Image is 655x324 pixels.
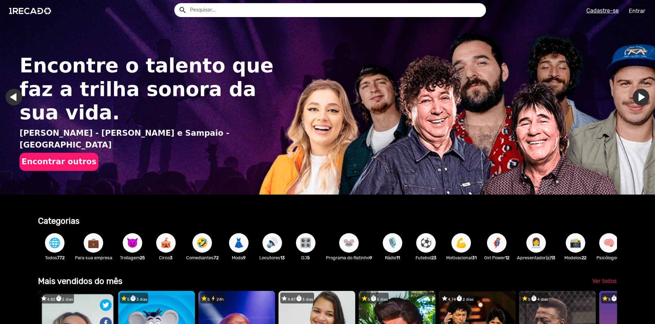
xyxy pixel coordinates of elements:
[75,254,112,261] p: Para sua empresa
[185,3,486,17] input: Pesquisar...
[20,127,282,151] p: [PERSON_NAME] - [PERSON_NAME] e Sampaio - [GEOGRAPHIC_DATA]
[526,233,546,253] button: 👩‍💼
[581,255,586,260] b: 22
[491,233,503,253] span: 🦸‍♀️
[262,233,282,253] button: 🔊
[592,278,617,284] span: Ver todos
[379,254,406,261] p: Rádio
[259,254,285,261] p: Locutores
[624,5,650,17] a: Entrar
[196,233,208,253] span: 🤣
[396,255,400,260] b: 11
[153,254,179,261] p: Circo
[570,233,581,253] span: 📸
[170,255,173,260] b: 3
[307,255,310,260] b: 5
[178,6,187,14] mat-icon: Example home icon
[229,233,249,253] button: 👗
[20,54,282,125] h1: Encontre o talento que faz a trilha sonora da sua vida.
[266,233,278,253] span: 🔊
[226,254,252,261] p: Moda
[41,254,68,261] p: Todos
[243,255,246,260] b: 9
[483,254,510,261] p: Girl Power
[186,254,219,261] p: Comediantes
[413,254,439,261] p: Futebol
[233,233,245,253] span: 👗
[472,255,477,260] b: 31
[343,233,355,253] span: 🐭
[38,216,79,226] b: Categorias
[505,255,509,260] b: 12
[292,254,319,261] p: DJ
[300,233,312,253] span: 🎛️
[566,233,585,253] button: 📸
[84,233,103,253] button: 💼
[296,233,315,253] button: 🎛️
[38,276,122,286] b: Mais vendidos do mês
[530,233,542,253] span: 👩‍💼
[280,255,285,260] b: 13
[431,255,436,260] b: 23
[551,255,555,260] b: 13
[420,233,432,253] span: ⚽
[176,3,188,16] button: Example home icon
[20,153,98,171] button: Encontrar outros
[127,233,138,253] span: 😈
[123,233,142,253] button: 😈
[326,254,372,261] p: Programa do Ratinho
[87,233,99,253] span: 💼
[370,255,372,260] b: 9
[49,233,61,253] span: 🌐
[487,233,507,253] button: 🦸‍♀️
[596,254,622,261] p: Psicólogos
[446,254,477,261] p: Motivacional
[160,233,172,253] span: 🎪
[192,233,212,253] button: 🤣
[383,233,402,253] button: 🎙️
[45,233,64,253] button: 🌐
[455,233,467,253] span: 💪
[451,233,471,253] button: 💪
[599,233,619,253] button: 🧠
[562,254,589,261] p: Modelos
[603,233,615,253] span: 🧠
[586,7,619,14] u: Cadastre-se
[416,233,436,253] button: ⚽
[119,254,146,261] p: Trollagem
[140,255,145,260] b: 25
[214,255,219,260] b: 72
[6,89,22,105] a: Ir para o último slide
[339,233,359,253] button: 🐭
[156,233,176,253] button: 🎪
[57,255,64,260] b: 772
[633,89,649,105] a: Ir para o próximo slide
[387,233,398,253] span: 🎙️
[517,254,555,261] p: Apresentador(a)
